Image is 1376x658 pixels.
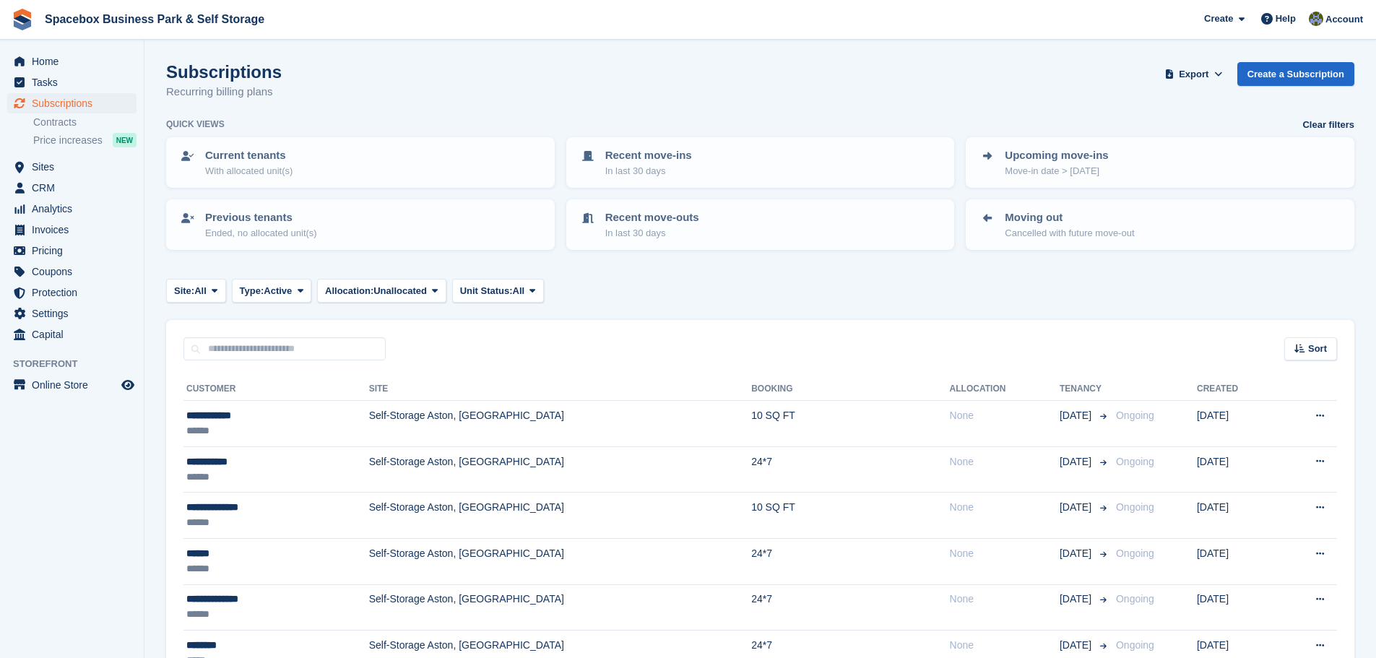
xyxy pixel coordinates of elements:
[967,139,1353,186] a: Upcoming move-ins Move-in date > [DATE]
[1308,342,1327,356] span: Sort
[1060,592,1094,607] span: [DATE]
[7,220,137,240] a: menu
[460,284,513,298] span: Unit Status:
[605,147,692,164] p: Recent move-ins
[1197,446,1278,493] td: [DATE]
[7,241,137,261] a: menu
[452,279,544,303] button: Unit Status: All
[1005,209,1134,226] p: Moving out
[7,199,137,219] a: menu
[950,500,1060,515] div: None
[205,147,293,164] p: Current tenants
[1116,593,1154,605] span: Ongoing
[1237,62,1354,86] a: Create a Subscription
[113,133,137,147] div: NEW
[32,303,118,324] span: Settings
[1309,12,1323,26] img: sahil
[205,164,293,178] p: With allocated unit(s)
[183,378,369,401] th: Customer
[751,493,949,539] td: 10 SQ FT
[369,378,752,401] th: Site
[7,375,137,395] a: menu
[32,178,118,198] span: CRM
[205,209,317,226] p: Previous tenants
[32,324,118,345] span: Capital
[369,584,752,631] td: Self-Storage Aston, [GEOGRAPHIC_DATA]
[1302,118,1354,132] a: Clear filters
[33,132,137,148] a: Price increases NEW
[1325,12,1363,27] span: Account
[1197,378,1278,401] th: Created
[568,201,953,248] a: Recent move-outs In last 30 days
[605,209,699,226] p: Recent move-outs
[166,279,226,303] button: Site: All
[32,241,118,261] span: Pricing
[119,376,137,394] a: Preview store
[950,408,1060,423] div: None
[7,157,137,177] a: menu
[7,72,137,92] a: menu
[205,226,317,241] p: Ended, no allocated unit(s)
[1060,378,1110,401] th: Tenancy
[32,282,118,303] span: Protection
[7,261,137,282] a: menu
[7,178,137,198] a: menu
[174,284,194,298] span: Site:
[7,282,137,303] a: menu
[605,226,699,241] p: In last 30 days
[32,157,118,177] span: Sites
[317,279,446,303] button: Allocation: Unallocated
[1116,639,1154,651] span: Ongoing
[967,201,1353,248] a: Moving out Cancelled with future move-out
[369,538,752,584] td: Self-Storage Aston, [GEOGRAPHIC_DATA]
[13,357,144,371] span: Storefront
[168,139,553,186] a: Current tenants With allocated unit(s)
[1116,547,1154,559] span: Ongoing
[568,139,953,186] a: Recent move-ins In last 30 days
[1197,493,1278,539] td: [DATE]
[1116,456,1154,467] span: Ongoing
[1197,401,1278,447] td: [DATE]
[1162,62,1226,86] button: Export
[240,284,264,298] span: Type:
[32,51,118,72] span: Home
[1060,638,1094,653] span: [DATE]
[264,284,292,298] span: Active
[751,378,949,401] th: Booking
[605,164,692,178] p: In last 30 days
[33,116,137,129] a: Contracts
[1060,408,1094,423] span: [DATE]
[1197,584,1278,631] td: [DATE]
[950,592,1060,607] div: None
[1005,164,1108,178] p: Move-in date > [DATE]
[1005,147,1108,164] p: Upcoming move-ins
[32,261,118,282] span: Coupons
[369,446,752,493] td: Self-Storage Aston, [GEOGRAPHIC_DATA]
[1179,67,1208,82] span: Export
[373,284,427,298] span: Unallocated
[1116,410,1154,421] span: Ongoing
[7,303,137,324] a: menu
[194,284,207,298] span: All
[751,401,949,447] td: 10 SQ FT
[950,546,1060,561] div: None
[12,9,33,30] img: stora-icon-8386f47178a22dfd0bd8f6a31ec36ba5ce8667c1dd55bd0f319d3a0aa187defe.svg
[369,493,752,539] td: Self-Storage Aston, [GEOGRAPHIC_DATA]
[7,51,137,72] a: menu
[166,62,282,82] h1: Subscriptions
[32,375,118,395] span: Online Store
[950,638,1060,653] div: None
[168,201,553,248] a: Previous tenants Ended, no allocated unit(s)
[513,284,525,298] span: All
[369,401,752,447] td: Self-Storage Aston, [GEOGRAPHIC_DATA]
[1060,546,1094,561] span: [DATE]
[1060,454,1094,469] span: [DATE]
[232,279,312,303] button: Type: Active
[39,7,270,31] a: Spacebox Business Park & Self Storage
[33,134,103,147] span: Price increases
[1197,538,1278,584] td: [DATE]
[1204,12,1233,26] span: Create
[1116,501,1154,513] span: Ongoing
[950,378,1060,401] th: Allocation
[1005,226,1134,241] p: Cancelled with future move-out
